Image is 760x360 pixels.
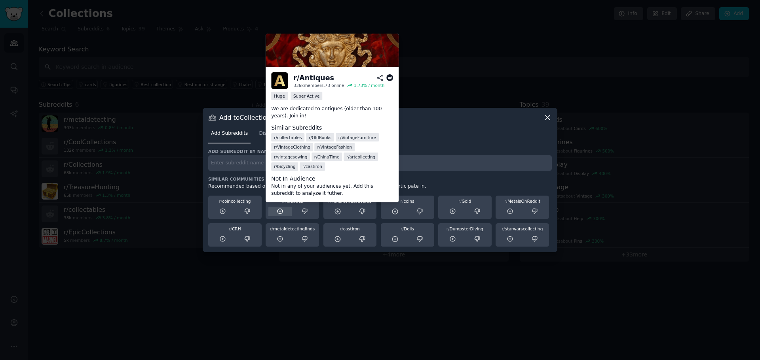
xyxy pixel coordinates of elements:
[259,130,313,137] span: Discover Communities
[293,83,344,88] div: 336k members, 73 online
[384,226,431,232] div: Dolls
[208,176,552,182] h3: Similar Communities
[326,226,374,232] div: castiron
[446,226,450,231] span: r/
[302,164,322,169] span: r/ castiron
[211,198,259,204] div: coincollecting
[384,198,431,204] div: coins
[256,127,316,143] a: Discover Communities
[502,226,505,231] span: r/
[211,226,259,232] div: CRH
[219,199,222,204] span: r/
[219,113,274,122] h3: Add to Collections
[271,92,288,100] div: Huge
[208,149,552,154] h3: Add subreddit by name
[338,135,376,140] span: r/ VintageFurniture
[328,199,331,204] span: r/
[354,83,385,88] div: 1.73 % / month
[274,154,307,160] span: r/ vintagesewing
[340,226,343,231] span: r/
[314,154,340,160] span: r/ ChinaTime
[274,144,310,150] span: r/ VintageClothing
[211,130,248,137] span: Add Subreddits
[291,92,323,100] div: Super Active
[268,226,316,232] div: metaldetectingfinds
[208,127,251,143] a: Add Subreddits
[271,106,393,119] p: We are dedicated to antiques (older than 100 years). Join in!
[271,72,288,89] img: Antiques
[271,183,393,197] dd: Not in any of your audiences yet. Add this subreddit to analyze it futher.
[229,226,232,231] span: r/
[317,144,352,150] span: r/ VintageFashion
[208,183,552,190] div: Recommended based on communities that members of your audience also participate in.
[441,198,489,204] div: Gold
[504,199,507,204] span: r/
[271,124,393,132] dt: Similar Subreddits
[401,226,404,231] span: r/
[401,199,404,204] span: r/
[266,34,399,67] img: Antiques - You'll love our relics
[270,226,273,231] span: r/
[282,199,285,204] span: r/
[346,154,375,160] span: r/ artcollecting
[498,198,546,204] div: MetalsOnReddit
[498,226,546,232] div: starwarscollecting
[309,135,331,140] span: r/ OldBooks
[271,175,393,183] dt: Not In Audience
[208,155,552,171] input: Enter subreddit name and press enter
[293,73,334,83] div: r/ Antiques
[274,135,302,140] span: r/ collectables
[441,226,489,232] div: DumpsterDiving
[458,199,462,204] span: r/
[274,164,295,169] span: r/ bicycling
